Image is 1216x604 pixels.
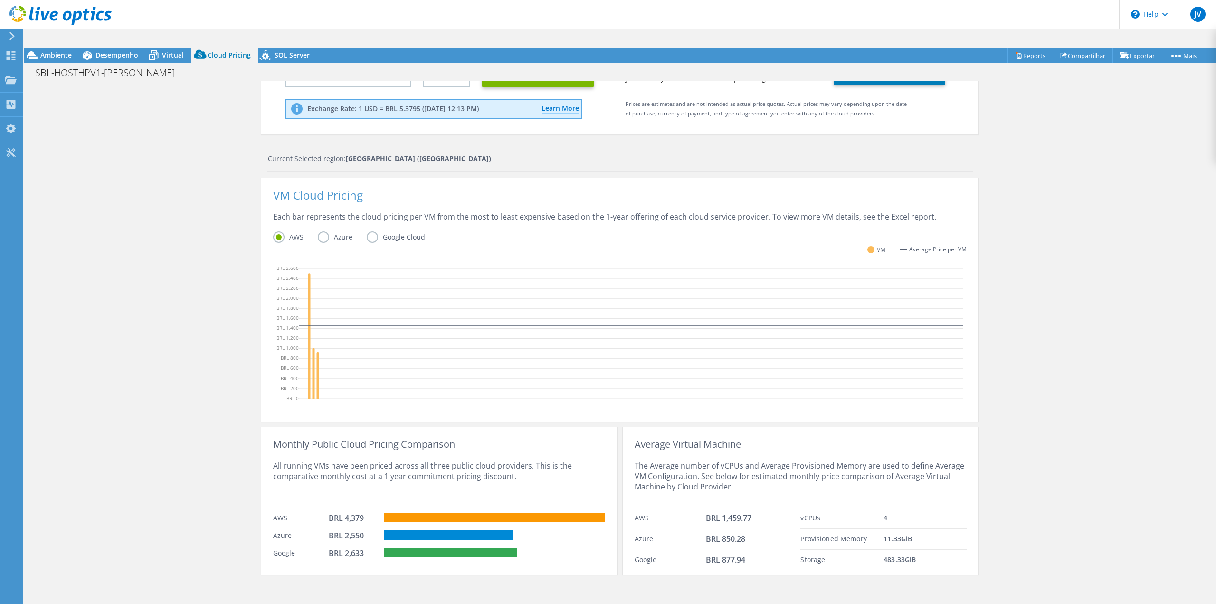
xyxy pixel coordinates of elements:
[307,105,479,113] p: Exchange Rate: 1 USD = BRL 5.3795 ([DATE] 12:13 PM)
[706,555,745,565] span: BRL 877.94
[276,275,299,281] text: BRL 2,400
[276,335,299,341] text: BRL 1,200
[883,513,887,522] span: 4
[273,190,967,211] div: VM Cloud Pricing
[268,153,973,164] div: Current Selected region:
[276,315,299,321] text: BRL 1,600
[1053,48,1113,63] a: Compartilhar
[883,534,912,543] span: 11.33 GiB
[635,513,649,522] span: AWS
[281,365,299,372] text: BRL 600
[40,50,72,59] span: Ambiente
[800,555,825,564] span: Storage
[635,534,654,543] span: Azure
[800,513,820,522] span: vCPUs
[706,534,745,544] span: BRL 850.28
[541,104,579,114] a: Learn More
[706,513,751,523] span: BRL 1,459.77
[877,244,885,255] span: VM
[635,555,657,564] span: Google
[883,555,916,564] span: 483.33 GiB
[273,548,329,558] div: Google
[909,244,967,255] span: Average Price per VM
[276,305,299,311] text: BRL 1,800
[273,439,605,450] div: Monthly Public Cloud Pricing Comparison
[273,530,329,541] div: Azure
[273,513,329,523] div: AWS
[800,534,867,543] span: Provisioned Memory
[1112,48,1162,63] a: Exportar
[281,355,299,361] text: BRL 800
[329,548,376,558] div: BRL 2,633
[95,50,138,59] span: Desempenho
[273,211,967,231] div: Each bar represents the cloud pricing per VM from the most to least expensive based on the 1-year...
[275,50,310,59] span: SQL Server
[276,345,299,351] text: BRL 1,000
[367,231,439,243] label: Google Cloud
[31,67,190,78] h1: SBL-HOSTHPV1-[PERSON_NAME]
[281,375,299,382] text: BRL 400
[1162,48,1204,63] a: Mais
[346,154,491,163] strong: [GEOGRAPHIC_DATA] ([GEOGRAPHIC_DATA])
[276,325,299,331] text: BRL 1,400
[273,450,605,508] div: All running VMs have been priced across all three public cloud providers. This is the comparative...
[276,285,299,291] text: BRL 2,200
[162,50,184,59] span: Virtual
[281,385,299,392] text: BRL 200
[329,513,376,523] div: BRL 4,379
[610,99,911,125] div: Prices are estimates and are not intended as actual price quotes. Actual prices may vary dependin...
[1190,7,1206,22] span: JV
[208,50,251,59] span: Cloud Pricing
[329,530,376,541] div: BRL 2,550
[635,450,967,508] div: The Average number of vCPUs and Average Provisioned Memory are used to define Average VM Configur...
[635,439,967,450] div: Average Virtual Machine
[273,231,318,243] label: AWS
[276,265,299,271] text: BRL 2,600
[286,395,299,402] text: BRL 0
[318,231,367,243] label: Azure
[276,295,299,301] text: BRL 2,000
[1007,48,1053,63] a: Reports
